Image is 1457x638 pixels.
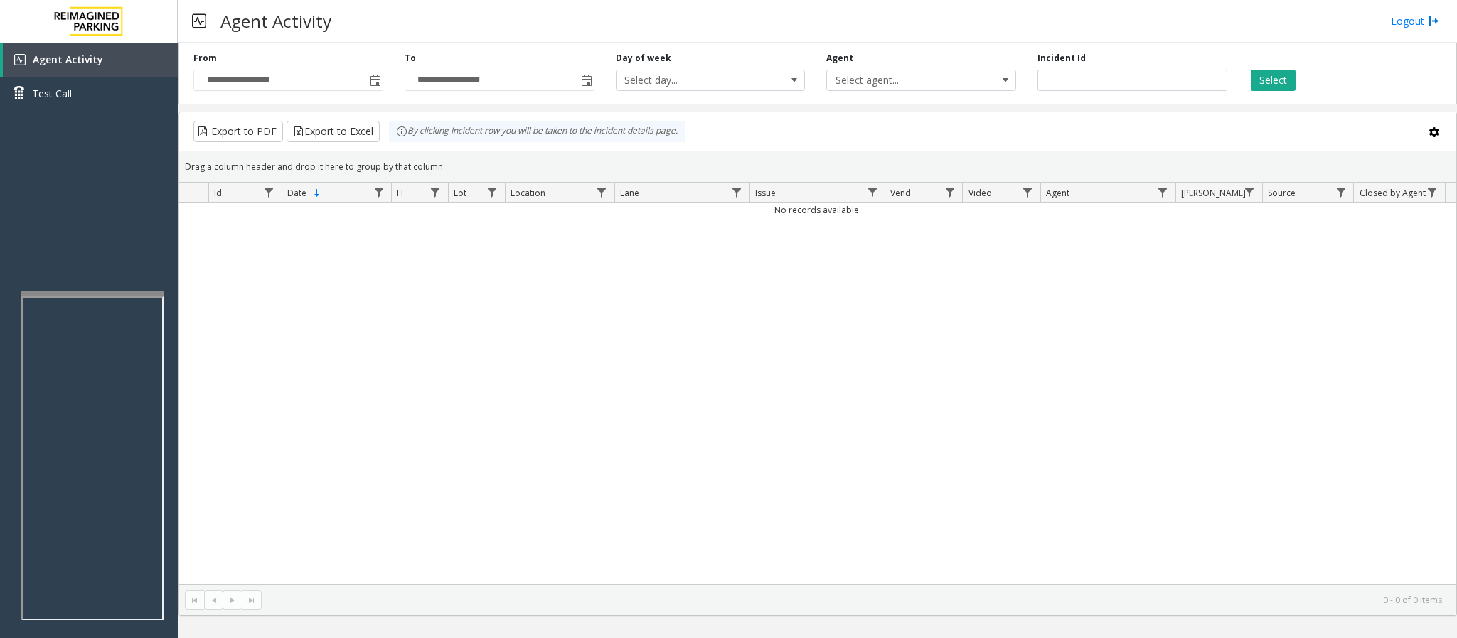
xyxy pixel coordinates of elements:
span: Select day... [617,70,767,90]
a: Source Filter Menu [1331,183,1350,202]
img: infoIcon.svg [396,126,407,137]
span: Location [511,187,545,199]
span: Vend [890,187,911,199]
a: Closed by Agent Filter Menu [1423,183,1442,202]
a: Id Filter Menu [260,183,279,202]
span: [PERSON_NAME] [1181,187,1246,199]
label: Day of week [616,52,671,65]
a: H Filter Menu [426,183,445,202]
span: Test Call [32,86,72,101]
td: No records available. [179,203,1456,217]
button: Export to PDF [193,121,283,142]
span: Agent [1046,187,1069,199]
div: By clicking Incident row you will be taken to the incident details page. [389,121,685,142]
span: Source [1268,187,1296,199]
span: Lot [454,187,466,199]
a: Date Filter Menu [369,183,388,202]
a: Lot Filter Menu [482,183,501,202]
a: Issue Filter Menu [863,183,882,202]
label: Incident Id [1037,52,1086,65]
span: Lane [620,187,639,199]
a: Lane Filter Menu [727,183,747,202]
a: Logout [1391,13,1439,28]
button: Export to Excel [287,121,380,142]
a: Video Filter Menu [1018,183,1037,202]
span: Closed by Agent [1360,187,1426,199]
img: logout [1428,13,1439,28]
span: Select agent... [827,70,978,90]
span: Toggle popup [367,70,383,90]
div: Data table [179,183,1456,584]
div: Drag a column header and drop it here to group by that column [179,154,1456,179]
a: Parker Filter Menu [1240,183,1259,202]
span: Date [287,187,306,199]
a: Vend Filter Menu [940,183,959,202]
h3: Agent Activity [213,4,338,38]
a: Agent Filter Menu [1153,183,1173,202]
label: Agent [826,52,853,65]
span: Toggle popup [578,70,594,90]
button: Select [1251,70,1296,91]
a: Location Filter Menu [592,183,612,202]
span: Agent Activity [33,53,103,66]
kendo-pager-info: 0 - 0 of 0 items [270,594,1442,606]
span: Issue [755,187,776,199]
label: To [405,52,416,65]
img: 'icon' [14,54,26,65]
span: H [397,187,403,199]
a: Agent Activity [3,43,178,77]
img: pageIcon [192,4,206,38]
span: Id [214,187,222,199]
span: Video [968,187,992,199]
span: Sortable [311,188,323,199]
label: From [193,52,217,65]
